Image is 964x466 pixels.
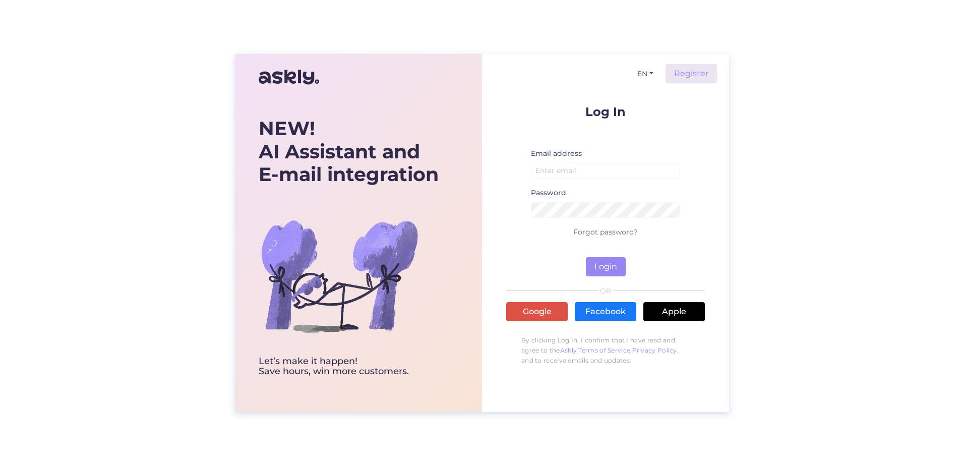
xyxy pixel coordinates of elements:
[259,117,439,186] div: AI Assistant and E-mail integration
[573,227,638,237] a: Forgot password?
[259,116,315,140] b: NEW!
[643,302,705,321] a: Apple
[632,346,677,354] a: Privacy Policy
[259,65,319,89] img: Askly
[575,302,636,321] a: Facebook
[666,64,717,83] a: Register
[633,67,657,81] button: EN
[506,330,705,371] p: By clicking Log In, I confirm that I have read and agree to the , , and to receive emails and upd...
[259,195,420,357] img: bg-askly
[259,357,439,377] div: Let’s make it happen! Save hours, win more customers.
[506,105,705,118] p: Log In
[531,188,566,198] label: Password
[560,346,631,354] a: Askly Terms of Service
[586,257,626,276] button: Login
[506,302,568,321] a: Google
[531,163,680,179] input: Enter email
[531,148,582,159] label: Email address
[598,287,613,295] span: OR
